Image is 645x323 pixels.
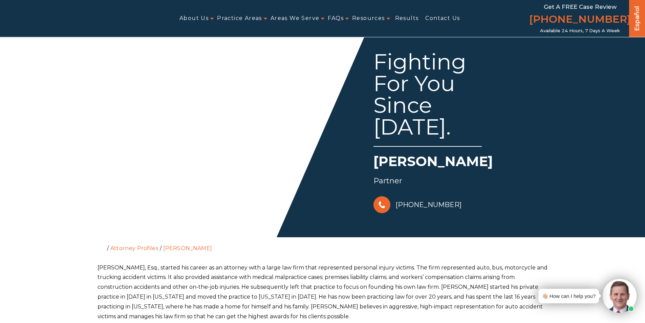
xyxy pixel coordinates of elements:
[373,195,461,215] a: [PHONE_NUMBER]
[542,291,596,301] div: 👋🏼 How can I help you?
[603,279,637,313] img: Intaker widget Avatar
[540,28,620,34] span: Available 24 Hours, 7 Days a Week
[373,174,549,188] div: Partner
[217,11,262,26] a: Practice Areas
[529,12,631,28] a: [PHONE_NUMBER]
[98,263,548,322] p: [PERSON_NAME], Esq., started his career as an attorney with a large law firm that represented per...
[162,245,214,251] li: [PERSON_NAME]
[99,245,105,251] a: Home
[425,11,460,26] a: Contact Us
[373,51,482,147] div: Fighting For You Since [DATE].
[271,11,320,26] a: Areas We Serve
[110,245,158,251] a: Attorney Profiles
[352,11,385,26] a: Resources
[4,11,110,27] img: Auger & Auger Accident and Injury Lawyers Logo
[92,34,296,237] img: Herbert Auger
[179,11,209,26] a: About Us
[544,3,617,10] span: Get a FREE Case Review
[328,11,344,26] a: FAQs
[395,11,419,26] a: Results
[98,237,548,253] ol: / /
[373,152,549,174] h1: [PERSON_NAME]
